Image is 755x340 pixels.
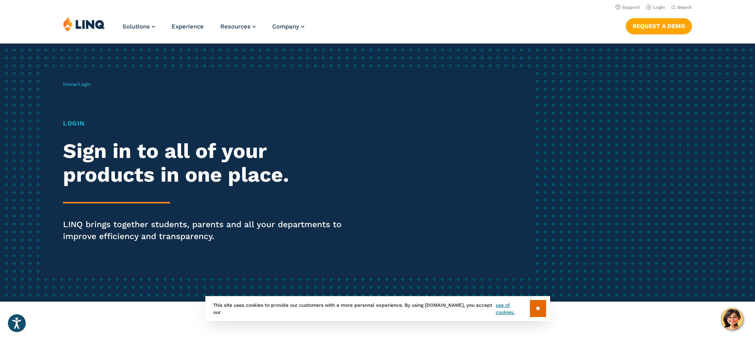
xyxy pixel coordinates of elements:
[63,119,354,128] h1: Login
[122,23,155,30] a: Solutions
[205,296,550,321] div: This site uses cookies to provide our customers with a more personal experience. By using [DOMAIN...
[122,17,304,43] nav: Primary Navigation
[172,23,204,30] a: Experience
[220,23,256,30] a: Resources
[496,302,529,316] a: use of cookies.
[63,82,76,87] a: Home
[677,5,692,10] span: Search
[626,18,692,34] a: Request a Demo
[63,218,354,242] p: LINQ brings together students, parents and all your departments to improve efficiency and transpa...
[63,139,354,187] h2: Sign in to all of your products in one place.
[272,23,304,30] a: Company
[721,308,743,330] button: Hello, have a question? Let’s chat.
[615,5,640,10] a: Support
[220,23,250,30] span: Resources
[122,23,150,30] span: Solutions
[671,4,692,10] button: Open Search Bar
[626,17,692,34] nav: Button Navigation
[63,17,105,32] img: LINQ | K‑12 Software
[272,23,299,30] span: Company
[646,5,665,10] a: Login
[63,82,90,87] span: /
[78,82,90,87] span: Login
